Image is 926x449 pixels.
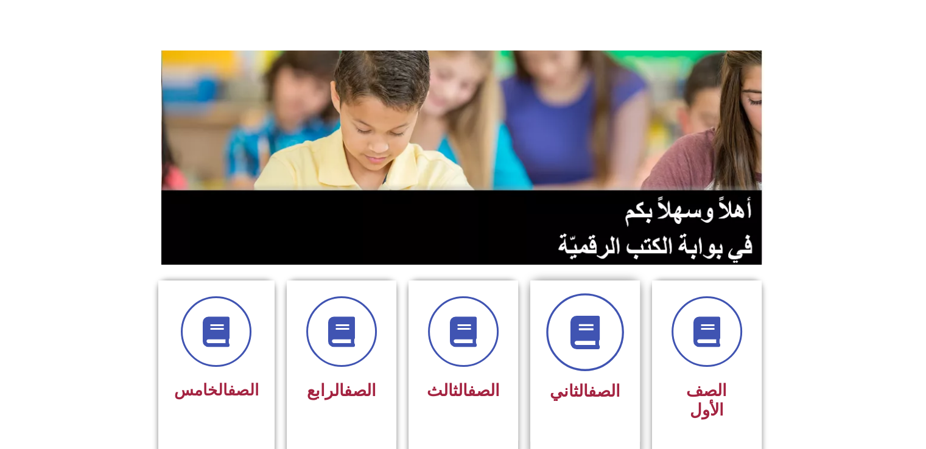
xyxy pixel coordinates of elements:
a: الصف [468,381,500,400]
span: الثاني [550,381,620,401]
span: الصف الأول [686,381,727,420]
a: الصف [344,381,376,400]
a: الصف [228,381,259,399]
a: الصف [588,381,620,401]
span: الخامس [174,381,259,399]
span: الثالث [427,381,500,400]
span: الرابع [307,381,376,400]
